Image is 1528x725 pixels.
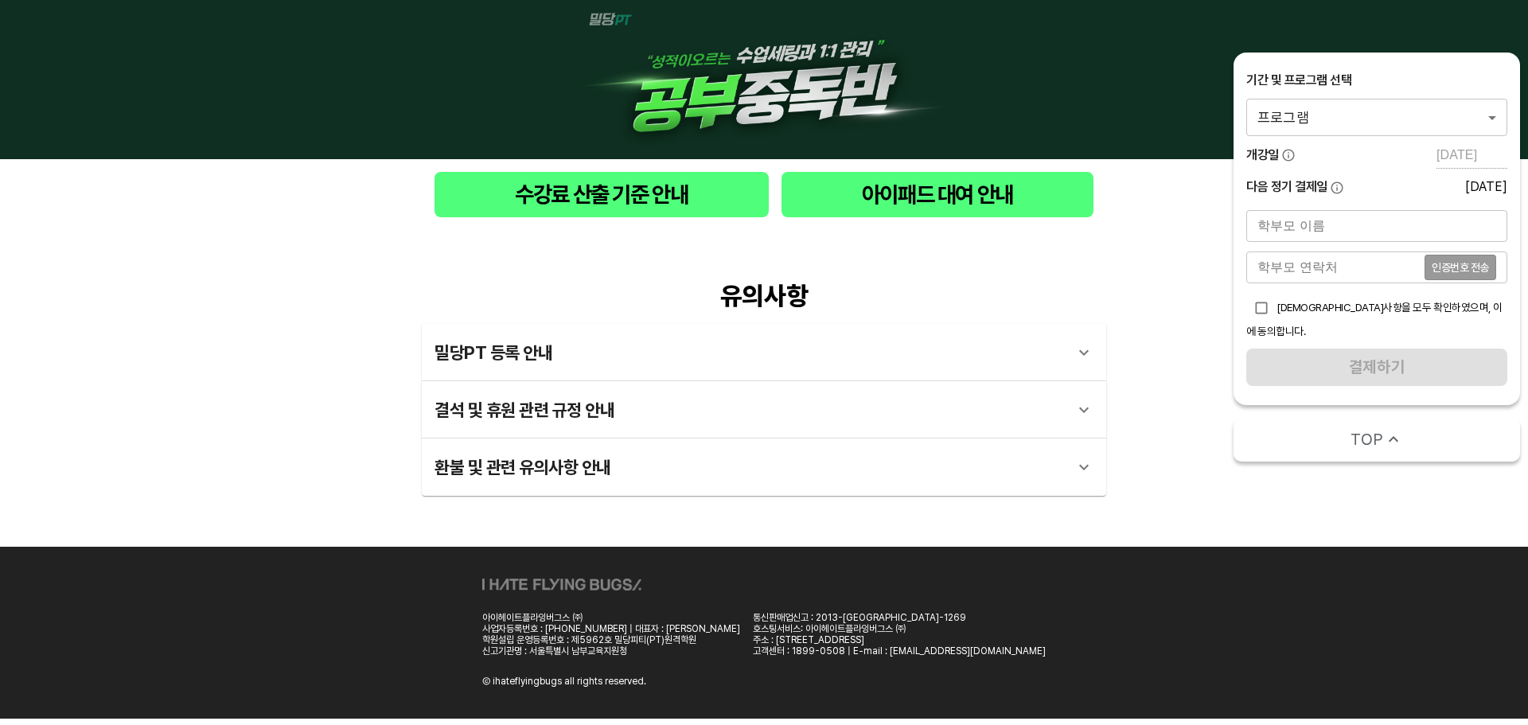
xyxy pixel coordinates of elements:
div: 밀당PT 등록 안내 [435,333,1065,372]
img: 1 [573,13,955,146]
div: [DATE] [1465,179,1507,194]
div: 통신판매업신고 : 2013-[GEOGRAPHIC_DATA]-1269 [753,612,1046,623]
div: Ⓒ ihateflyingbugs all rights reserved. [482,676,646,687]
span: 개강일 [1246,146,1279,164]
div: 신고기관명 : 서울특별시 남부교육지원청 [482,645,740,657]
span: 아이패드 대여 안내 [794,178,1081,211]
span: 다음 정기 결제일 [1246,178,1327,196]
div: 호스팅서비스: 아이헤이트플라잉버그스 ㈜ [753,623,1046,634]
input: 학부모 연락처를 입력해주세요 [1246,251,1425,283]
div: 환불 및 관련 유의사항 안내 [435,448,1065,486]
div: 유의사항 [422,281,1106,311]
div: 프로그램 [1246,99,1507,135]
div: 사업자등록번호 : [PHONE_NUMBER] | 대표자 : [PERSON_NAME] [482,623,740,634]
div: 학원설립 운영등록번호 : 제5962호 밀당피티(PT)원격학원 [482,634,740,645]
span: TOP [1351,428,1383,450]
div: 밀당PT 등록 안내 [422,324,1106,381]
div: 결석 및 휴원 관련 규정 안내 [435,391,1065,429]
span: 수강료 산출 기준 안내 [447,178,756,211]
div: 기간 및 프로그램 선택 [1246,72,1507,89]
input: 학부모 이름을 입력해주세요 [1246,210,1507,242]
button: 아이패드 대여 안내 [782,172,1093,217]
div: 아이헤이트플라잉버그스 ㈜ [482,612,740,623]
button: TOP [1234,418,1520,462]
div: 환불 및 관련 유의사항 안내 [422,439,1106,496]
img: ihateflyingbugs [482,579,641,591]
div: 고객센터 : 1899-0508 | E-mail : [EMAIL_ADDRESS][DOMAIN_NAME] [753,645,1046,657]
span: [DEMOGRAPHIC_DATA]사항을 모두 확인하였으며, 이에 동의합니다. [1246,301,1503,337]
button: 수강료 산출 기준 안내 [435,172,769,217]
div: 결석 및 휴원 관련 규정 안내 [422,381,1106,439]
div: 주소 : [STREET_ADDRESS] [753,634,1046,645]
